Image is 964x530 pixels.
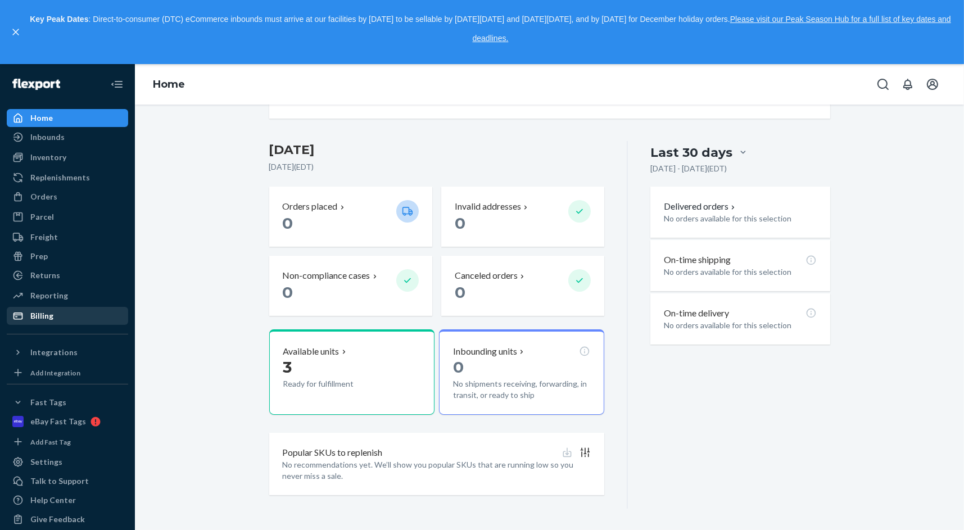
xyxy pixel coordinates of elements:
[12,79,60,90] img: Flexport logo
[283,446,383,459] p: Popular SKUs to replenish
[455,214,465,233] span: 0
[7,109,128,127] a: Home
[453,357,464,377] span: 0
[7,247,128,265] a: Prep
[7,128,128,146] a: Inbounds
[664,253,731,266] p: On-time shipping
[30,132,65,143] div: Inbounds
[7,435,128,449] a: Add Fast Tag
[30,211,54,223] div: Parcel
[7,453,128,471] a: Settings
[664,307,729,320] p: On-time delivery
[269,187,432,247] button: Orders placed 0
[30,397,66,408] div: Fast Tags
[30,15,88,24] strong: Key Peak Dates
[269,329,435,415] button: Available units3Ready for fulfillment
[439,329,604,415] button: Inbounding units0No shipments receiving, forwarding, in transit, or ready to ship
[30,347,78,358] div: Integrations
[30,172,90,183] div: Replenishments
[30,475,89,487] div: Talk to Support
[283,378,387,389] p: Ready for fulfillment
[269,161,605,173] p: [DATE] ( EDT )
[7,472,128,490] a: Talk to Support
[921,73,944,96] button: Open account menu
[27,10,954,48] p: : Direct-to-consumer (DTC) eCommerce inbounds must arrive at our facilities by [DATE] to be sella...
[7,393,128,411] button: Fast Tags
[30,514,85,525] div: Give Feedback
[106,73,128,96] button: Close Navigation
[7,343,128,361] button: Integrations
[30,232,58,243] div: Freight
[650,144,732,161] div: Last 30 days
[7,510,128,528] button: Give Feedback
[153,78,185,90] a: Home
[664,213,816,224] p: No orders available for this selection
[283,459,591,482] p: No recommendations yet. We’ll show you popular SKUs that are running low so you never miss a sale.
[30,456,62,468] div: Settings
[30,495,76,506] div: Help Center
[664,200,737,213] button: Delivered orders
[30,416,86,427] div: eBay Fast Tags
[441,187,604,247] button: Invalid addresses 0
[144,69,194,101] ol: breadcrumbs
[7,413,128,431] a: eBay Fast Tags
[30,251,48,262] div: Prep
[10,26,21,38] button: close,
[30,437,71,447] div: Add Fast Tag
[283,345,340,358] p: Available units
[453,378,590,401] p: No shipments receiving, forwarding, in transit, or ready to ship
[473,15,951,43] a: Please visit our Peak Season Hub for a full list of key dates and deadlines.
[30,310,53,321] div: Billing
[664,320,816,331] p: No orders available for this selection
[7,491,128,509] a: Help Center
[441,256,604,316] button: Canceled orders 0
[7,287,128,305] a: Reporting
[7,307,128,325] a: Billing
[30,290,68,301] div: Reporting
[897,73,919,96] button: Open notifications
[269,141,605,159] h3: [DATE]
[7,208,128,226] a: Parcel
[30,112,53,124] div: Home
[7,366,128,379] a: Add Integration
[455,200,521,213] p: Invalid addresses
[30,270,60,281] div: Returns
[283,269,370,282] p: Non-compliance cases
[30,191,57,202] div: Orders
[7,169,128,187] a: Replenishments
[664,266,816,278] p: No orders available for this selection
[30,152,66,163] div: Inventory
[7,228,128,246] a: Freight
[455,269,518,282] p: Canceled orders
[283,200,338,213] p: Orders placed
[453,345,517,358] p: Inbounding units
[872,73,894,96] button: Open Search Box
[7,148,128,166] a: Inventory
[7,188,128,206] a: Orders
[30,368,80,378] div: Add Integration
[283,214,293,233] span: 0
[283,357,292,377] span: 3
[7,266,128,284] a: Returns
[283,283,293,302] span: 0
[650,163,727,174] p: [DATE] - [DATE] ( EDT )
[455,283,465,302] span: 0
[269,256,432,316] button: Non-compliance cases 0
